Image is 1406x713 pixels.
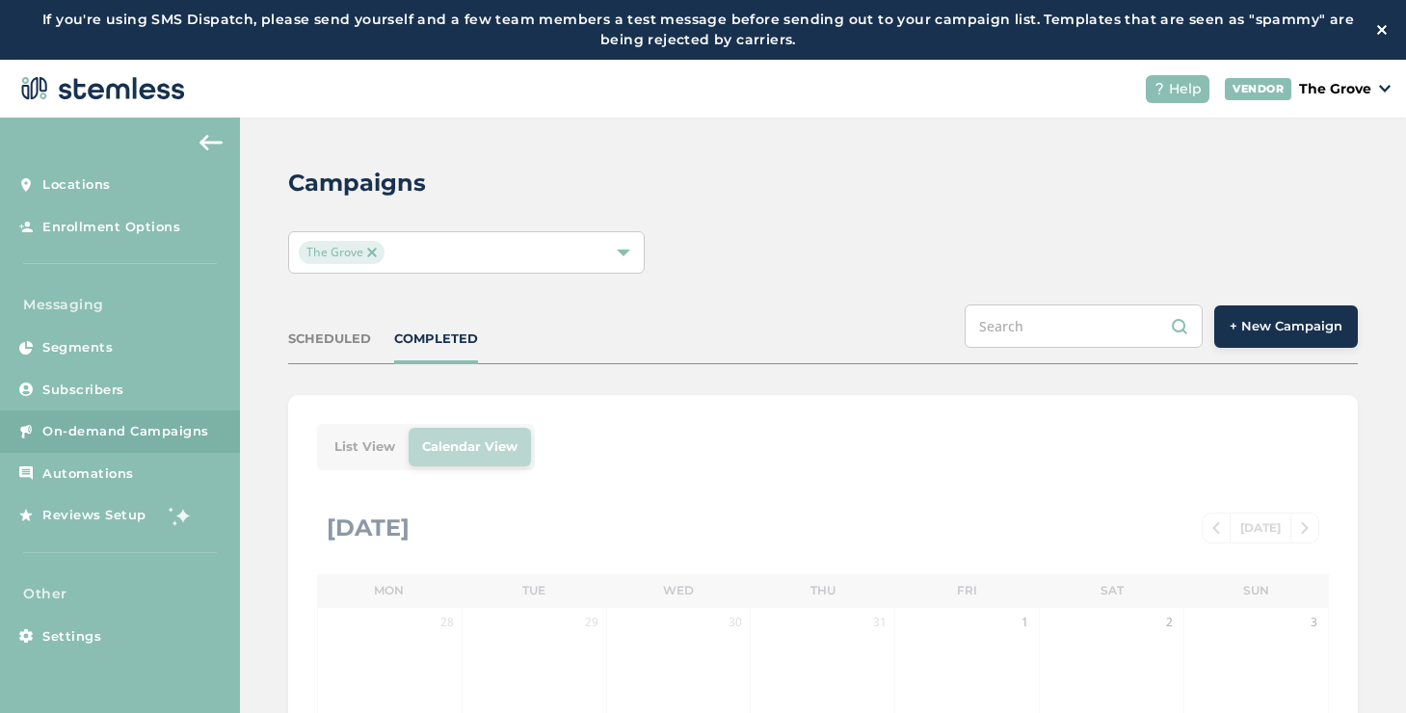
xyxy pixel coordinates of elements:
[42,175,111,195] span: Locations
[1310,621,1406,713] iframe: Chat Widget
[965,304,1203,348] input: Search
[199,135,223,150] img: icon-arrow-back-accent-c549486e.svg
[42,422,209,441] span: On-demand Campaigns
[15,69,185,108] img: logo-dark-0685b13c.svg
[42,338,113,357] span: Segments
[288,330,371,349] div: SCHEDULED
[1169,79,1202,99] span: Help
[1230,317,1342,336] span: + New Campaign
[1154,83,1165,94] img: icon-help-white-03924b79.svg
[1379,85,1391,92] img: icon_down-arrow-small-66adaf34.svg
[42,506,146,525] span: Reviews Setup
[19,10,1377,50] label: If you're using SMS Dispatch, please send yourself and a few team members a test message before s...
[394,330,478,349] div: COMPLETED
[1377,25,1387,35] img: icon-close-white-1ed751a3.svg
[161,496,199,535] img: glitter-stars-b7820f95.gif
[288,166,426,200] h2: Campaigns
[1214,305,1358,348] button: + New Campaign
[1299,79,1371,99] p: The Grove
[42,464,134,484] span: Automations
[42,381,124,400] span: Subscribers
[1225,78,1291,100] div: VENDOR
[299,241,385,264] span: The Grove
[367,248,377,257] img: icon-close-accent-8a337256.svg
[42,218,180,237] span: Enrollment Options
[42,627,101,647] span: Settings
